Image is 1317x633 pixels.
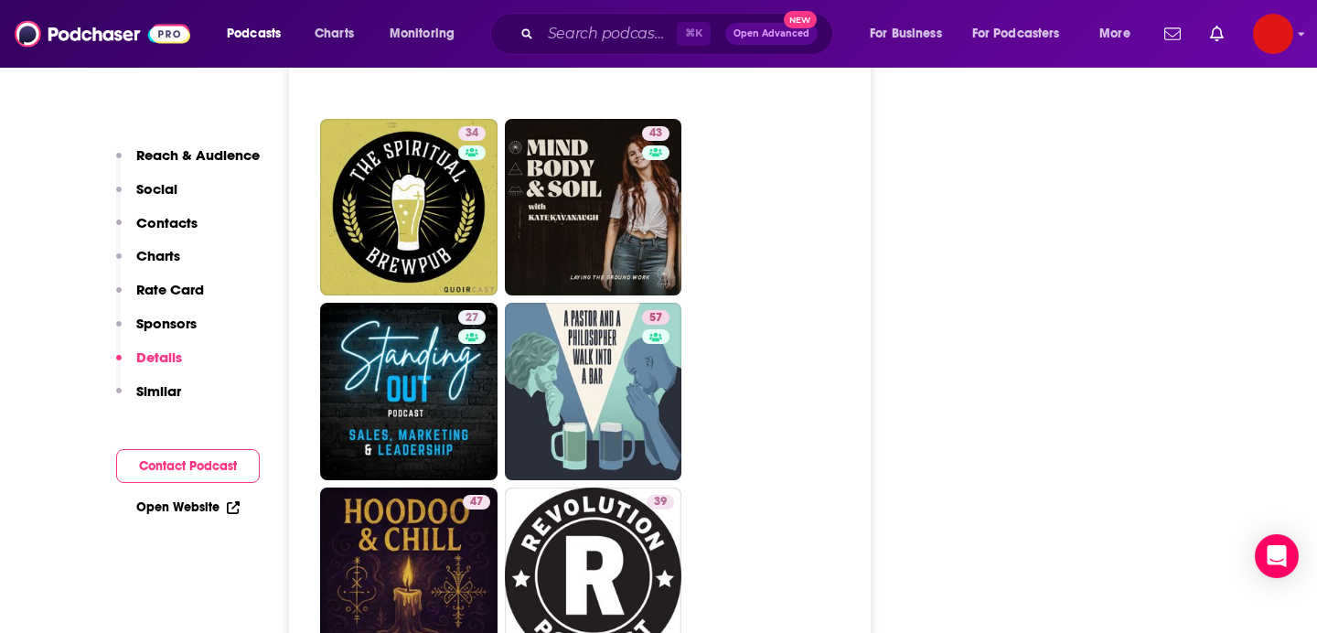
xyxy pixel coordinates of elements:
[116,247,180,281] button: Charts
[1087,19,1153,48] button: open menu
[677,22,711,46] span: ⌘ K
[649,124,662,143] span: 43
[733,29,809,38] span: Open Advanced
[136,281,204,298] p: Rate Card
[1253,14,1293,54] button: Show profile menu
[136,180,177,198] p: Social
[136,315,197,332] p: Sponsors
[463,495,490,510] a: 47
[972,21,1060,47] span: For Podcasters
[15,16,190,51] img: Podchaser - Follow, Share and Rate Podcasts
[116,315,197,349] button: Sponsors
[136,146,260,164] p: Reach & Audience
[466,124,478,143] span: 34
[227,21,281,47] span: Podcasts
[647,495,674,510] a: 39
[642,126,669,141] a: 43
[1157,18,1188,49] a: Show notifications dropdown
[1099,21,1130,47] span: More
[116,146,260,180] button: Reach & Audience
[1203,18,1231,49] a: Show notifications dropdown
[466,309,478,327] span: 27
[303,19,365,48] a: Charts
[508,13,851,55] div: Search podcasts, credits, & more...
[116,349,182,382] button: Details
[116,382,181,416] button: Similar
[136,349,182,366] p: Details
[541,19,677,48] input: Search podcasts, credits, & more...
[320,119,498,296] a: 34
[116,214,198,248] button: Contacts
[654,493,667,511] span: 39
[784,11,817,28] span: New
[960,19,1087,48] button: open menu
[214,19,305,48] button: open menu
[642,310,669,325] a: 57
[649,309,662,327] span: 57
[1255,534,1299,578] div: Open Intercom Messenger
[116,449,260,483] button: Contact Podcast
[136,214,198,231] p: Contacts
[505,119,682,296] a: 43
[870,21,942,47] span: For Business
[320,303,498,480] a: 27
[857,19,965,48] button: open menu
[136,382,181,400] p: Similar
[116,281,204,315] button: Rate Card
[1253,14,1293,54] img: User Profile
[458,126,486,141] a: 34
[470,493,483,511] span: 47
[390,21,455,47] span: Monitoring
[136,499,240,515] a: Open Website
[725,23,818,45] button: Open AdvancedNew
[377,19,478,48] button: open menu
[116,180,177,214] button: Social
[1253,14,1293,54] span: Logged in as DoubleForte
[136,247,180,264] p: Charts
[458,310,486,325] a: 27
[315,21,354,47] span: Charts
[505,303,682,480] a: 57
